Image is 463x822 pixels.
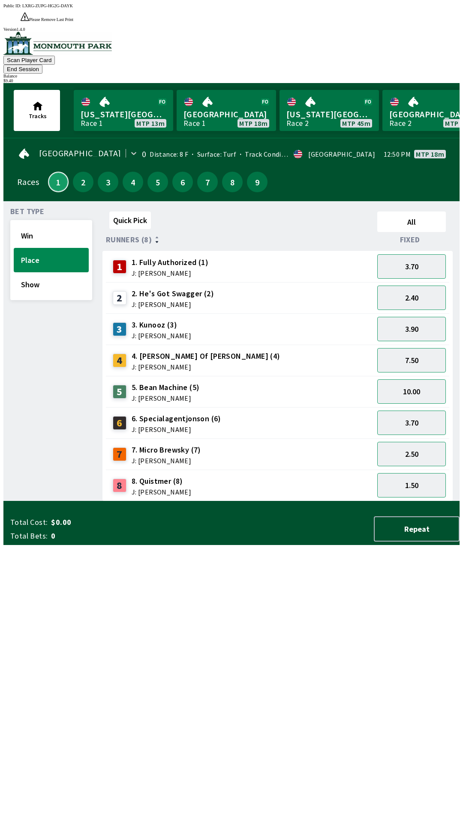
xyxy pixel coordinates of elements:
a: [GEOGRAPHIC_DATA]Race 1MTP 18m [177,90,276,131]
button: 8 [222,172,243,192]
button: 3.90 [377,317,446,341]
span: 2. He's Got Swagger (2) [132,288,214,299]
button: 2.40 [377,286,446,310]
span: 12:50 PM [384,151,411,158]
button: 3.70 [377,411,446,435]
div: 3 [113,322,126,336]
div: Public ID: [3,3,460,8]
span: 2.50 [405,449,418,459]
button: 2.50 [377,442,446,466]
span: MTP 18m [416,151,444,158]
span: LXRG-ZUPG-HG2G-DAYK [22,3,73,8]
span: [US_STATE][GEOGRAPHIC_DATA] [286,109,372,120]
button: Tracks [14,90,60,131]
span: $0.00 [51,517,186,527]
span: Show [21,280,81,289]
span: 7. Micro Brewsky (7) [132,444,201,456]
div: Race 2 [389,120,412,127]
div: 0 [142,151,146,158]
span: Win [21,231,81,241]
span: J: [PERSON_NAME] [132,457,201,464]
span: Repeat [382,524,452,534]
button: Repeat [374,516,460,542]
div: 4 [113,354,126,367]
span: Place [21,255,81,265]
span: [US_STATE][GEOGRAPHIC_DATA] [81,109,166,120]
span: 10.00 [403,387,420,396]
span: J: [PERSON_NAME] [132,426,221,433]
span: Track Condition: Firm [236,150,312,158]
span: 6 [174,179,191,185]
span: 7 [199,179,216,185]
button: 7 [197,172,218,192]
button: Place [14,248,89,272]
span: 1. Fully Authorized (1) [132,257,208,268]
button: 3.70 [377,254,446,279]
span: J: [PERSON_NAME] [132,363,280,370]
div: Race 2 [286,120,309,127]
button: 5 [147,172,168,192]
span: Bet Type [10,208,44,215]
span: 3.70 [405,418,418,428]
button: 6 [172,172,193,192]
span: J: [PERSON_NAME] [132,270,208,277]
button: 10.00 [377,379,446,404]
span: Distance: 8 F [150,150,188,158]
span: Runners (8) [106,236,152,243]
div: Race 1 [81,120,103,127]
div: 6 [113,416,126,430]
div: Balance [3,74,460,78]
div: 8 [113,479,126,492]
span: All [381,217,442,227]
span: 6. Specialagentjonson (6) [132,413,221,424]
span: 0 [51,531,186,541]
div: Races [17,179,39,185]
span: 8 [224,179,241,185]
span: 4 [125,179,141,185]
div: 1 [113,260,126,274]
div: [GEOGRAPHIC_DATA] [308,151,375,158]
span: J: [PERSON_NAME] [132,488,191,495]
button: 3 [98,172,118,192]
span: Fixed [400,236,420,243]
button: Win [14,223,89,248]
div: Runners (8) [106,235,374,244]
div: 2 [113,291,126,305]
button: 1.50 [377,473,446,497]
span: MTP 18m [239,120,268,127]
button: 2 [73,172,93,192]
span: MTP 45m [342,120,370,127]
span: 1.50 [405,480,418,490]
span: Please Remove Last Print [29,17,73,22]
a: [US_STATE][GEOGRAPHIC_DATA]Race 1MTP 13m [74,90,173,131]
button: All [377,211,446,232]
span: 7.50 [405,355,418,365]
button: 1 [48,172,69,192]
span: 3. Kunooz (3) [132,319,191,331]
span: 8. Quistmer (8) [132,476,191,487]
span: J: [PERSON_NAME] [132,395,200,402]
span: 2.40 [405,293,418,303]
span: [GEOGRAPHIC_DATA] [183,109,269,120]
span: Tracks [29,112,47,120]
span: MTP 13m [136,120,165,127]
span: J: [PERSON_NAME] [132,301,214,308]
span: 5 [150,179,166,185]
a: [US_STATE][GEOGRAPHIC_DATA]Race 2MTP 45m [280,90,379,131]
span: [GEOGRAPHIC_DATA] [39,150,121,157]
span: 3 [100,179,116,185]
span: 2 [75,179,91,185]
span: Surface: Turf [188,150,236,158]
button: 7.50 [377,348,446,372]
span: Total Bets: [10,531,48,541]
span: 5. Bean Machine (5) [132,382,200,393]
button: Show [14,272,89,297]
span: 4. [PERSON_NAME] Of [PERSON_NAME] (4) [132,351,280,362]
div: 7 [113,447,126,461]
button: Scan Player Card [3,56,55,65]
div: Version 1.4.0 [3,27,460,32]
span: 3.70 [405,262,418,271]
img: venue logo [3,32,112,55]
button: Quick Pick [109,211,151,229]
div: $ 9.40 [3,78,460,83]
